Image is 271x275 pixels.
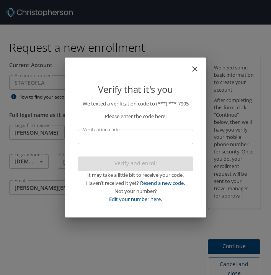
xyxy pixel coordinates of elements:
p: Verify that it's you [78,82,193,97]
p: We texted a verification code to (***) ***- 7995 [78,100,193,108]
a: Resend a new code. [140,179,185,186]
div: Haven’t received it yet? [78,179,193,187]
p: Please enter the code here: [78,112,193,120]
button: close [194,61,203,70]
div: It may take a little bit to receive your code. [78,171,193,179]
a: Edit your number here. [109,196,162,203]
div: Not your number? [78,187,193,195]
